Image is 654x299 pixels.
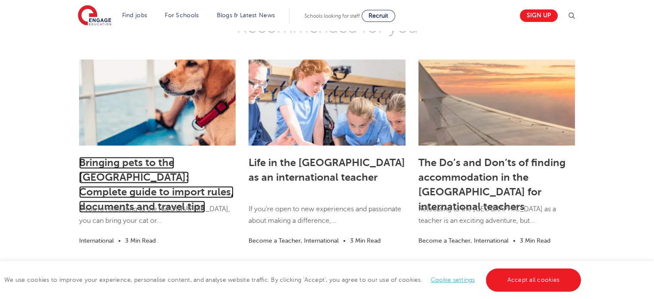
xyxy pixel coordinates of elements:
[418,157,565,213] a: The Do’s and Don’ts of finding accommodation in the [GEOGRAPHIC_DATA] for international teachers
[114,236,125,246] li: •
[249,203,405,235] p: If you're open to new experiences and passionate about making a difference,...
[79,203,236,235] p: If you’re relocating to the [GEOGRAPHIC_DATA], you can bring your cat or...
[520,236,550,246] li: 3 Min Read
[362,10,395,22] a: Recruit
[217,12,275,18] a: Blogs & Latest News
[165,12,199,18] a: For Schools
[78,5,111,27] img: Engage Education
[122,12,147,18] a: Find jobs
[368,12,388,19] span: Recruit
[79,157,233,213] a: Bringing pets to the [GEOGRAPHIC_DATA]: Complete guide to import rules, documents and travel tips
[418,236,509,246] li: Become a Teacher, International
[431,277,475,283] a: Cookie settings
[350,236,381,246] li: 3 Min Read
[509,236,520,246] li: •
[125,236,156,246] li: 3 Min Read
[339,236,350,246] li: •
[249,236,339,246] li: Become a Teacher, International
[249,157,405,183] a: Life in the [GEOGRAPHIC_DATA] as an international teacher
[418,203,575,235] p: Relocating to the [GEOGRAPHIC_DATA] as a teacher is an exciting adventure, but...
[304,13,360,19] span: Schools looking for staff
[520,9,558,22] a: Sign up
[79,236,114,246] li: International
[4,277,583,283] span: We use cookies to improve your experience, personalise content, and analyse website traffic. By c...
[486,268,581,292] a: Accept all cookies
